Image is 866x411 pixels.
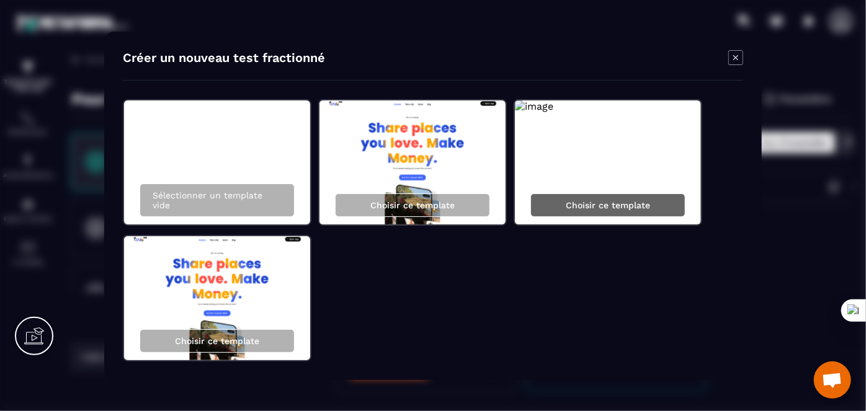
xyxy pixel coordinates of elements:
p: Choisir ce template [566,200,650,210]
img: image [319,100,506,224]
img: image [515,100,553,112]
a: Ouvrir le chat [814,361,851,399]
p: Choisir ce template [370,200,455,210]
p: Sélectionner un template vide [153,190,282,210]
img: image [124,236,310,360]
h4: Créer un nouveau test fractionné [123,50,325,68]
p: Choisir ce template [175,336,259,346]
